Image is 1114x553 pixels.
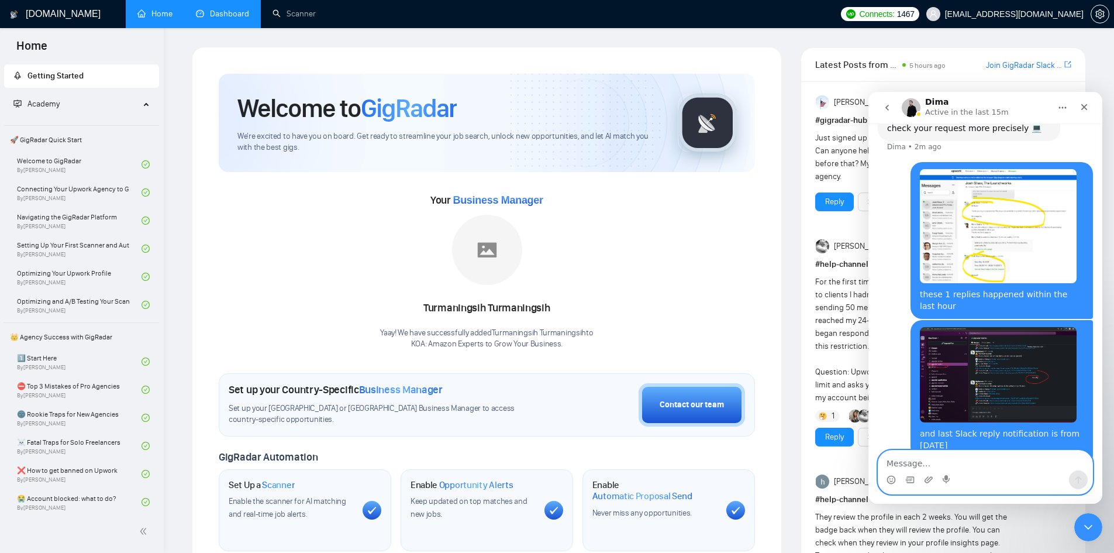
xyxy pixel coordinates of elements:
[142,498,150,506] span: check-circle
[815,276,1020,404] div: For the first time, I decided to send follow-up messages to clients I hadn't worked with for over...
[142,217,150,225] span: check-circle
[846,9,856,19] img: upwork-logo.png
[834,240,891,253] span: [PERSON_NAME]
[229,496,346,519] span: Enable the scanner for AI matching and real-time job alerts.
[13,71,22,80] span: rocket
[849,410,862,423] img: Korlan
[237,131,659,153] span: We're excited to have you on board. Get ready to streamline your job search, unlock new opportuni...
[819,412,827,420] img: 🤔
[5,128,158,152] span: 🚀 GigRadar Quick Start
[380,298,593,318] div: Turmaningsih Turmaningsih
[439,479,513,491] span: Opportunity Alerts
[27,71,84,81] span: Getting Started
[859,8,894,20] span: Connects:
[13,99,60,109] span: Academy
[17,405,142,431] a: 🌚 Rookie Traps for New AgenciesBy[PERSON_NAME]
[986,59,1062,72] a: Join GigRadar Slack Community
[592,479,717,502] h1: Enable
[929,10,937,18] span: user
[4,64,159,88] li: Getting Started
[639,383,745,427] button: Contact our team
[858,410,871,423] img: Pavel
[815,114,1071,127] h1: # gigradar-hub
[832,410,834,422] span: 1
[858,193,929,211] button: See the details
[17,377,142,403] a: ⛔ Top 3 Mistakes of Pro AgenciesBy[PERSON_NAME]
[1074,513,1102,541] iframe: Intercom live chat
[909,61,946,70] span: 5 hours ago
[897,8,915,20] span: 1467
[868,431,919,444] a: See the details
[660,399,724,411] div: Contact our team
[142,273,150,281] span: check-circle
[592,490,692,502] span: Automatic Proposal Send
[834,475,891,488] span: [PERSON_NAME]
[7,37,57,62] span: Home
[380,339,593,350] p: KOA: Amazon Experts to Grow Your Business .
[816,475,830,489] img: haider ali
[142,358,150,366] span: check-circle
[137,9,173,19] a: homeHome
[1091,9,1109,19] a: setting
[430,194,543,207] span: Your
[273,9,316,19] a: searchScanner
[10,5,18,24] img: logo
[229,383,443,396] h1: Set up your Country-Specific
[815,132,1020,183] div: Just signed up [DATE], my onboarding call is not till [DATE]. Can anyone help me to get started t...
[142,414,150,422] span: check-circle
[142,386,150,394] span: check-circle
[142,442,150,450] span: check-circle
[142,160,150,169] span: check-circle
[139,525,151,537] span: double-left
[825,431,844,444] a: Reply
[361,92,457,124] span: GigRadar
[142,245,150,253] span: check-circle
[5,325,158,349] span: 👑 Agency Success with GigRadar
[17,349,142,375] a: 1️⃣ Start HereBy[PERSON_NAME]
[825,195,844,208] a: Reply
[411,496,527,519] span: Keep updated on top matches and new jobs.
[592,508,692,518] span: Never miss any opportunities.
[262,479,295,491] span: Scanner
[17,236,142,262] a: Setting Up Your First Scanner and Auto-BidderBy[PERSON_NAME]
[229,403,539,425] span: Set up your [GEOGRAPHIC_DATA] or [GEOGRAPHIC_DATA] Business Manager to access country-specific op...
[229,479,295,491] h1: Set Up a
[868,195,919,208] a: See the details
[868,92,1102,504] iframe: Intercom live chat
[17,292,142,318] a: Optimizing and A/B Testing Your Scanner for Better ResultsBy[PERSON_NAME]
[816,239,830,253] img: Pavel
[1064,60,1071,69] span: export
[453,194,543,206] span: Business Manager
[17,489,142,515] a: 😭 Account blocked: what to do?By[PERSON_NAME]
[142,188,150,197] span: check-circle
[13,99,22,108] span: fund-projection-screen
[27,99,60,109] span: Academy
[815,57,899,72] span: Latest Posts from the GigRadar Community
[678,94,737,152] img: gigradar-logo.png
[816,95,830,109] img: Anisuzzaman Khan
[359,383,443,396] span: Business Manager
[1064,59,1071,70] a: export
[17,461,142,487] a: ❌ How to get banned on UpworkBy[PERSON_NAME]
[196,9,249,19] a: dashboardDashboard
[815,428,854,446] button: Reply
[411,479,513,491] h1: Enable
[1091,5,1109,23] button: setting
